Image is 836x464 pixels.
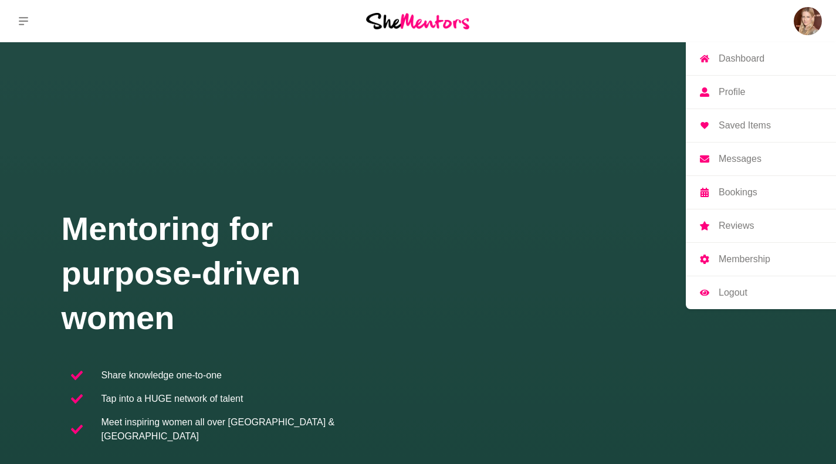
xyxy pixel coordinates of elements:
[686,76,836,109] a: Profile
[101,415,409,443] p: Meet inspiring women all over [GEOGRAPHIC_DATA] & [GEOGRAPHIC_DATA]
[101,392,243,406] p: Tap into a HUGE network of talent
[719,154,761,164] p: Messages
[686,209,836,242] a: Reviews
[719,188,757,197] p: Bookings
[719,288,747,297] p: Logout
[794,7,822,35] a: Philippa SutherlandDashboardProfileSaved ItemsMessagesBookingsReviewsMembershipLogout
[686,176,836,209] a: Bookings
[719,54,764,63] p: Dashboard
[686,143,836,175] a: Messages
[719,87,745,97] p: Profile
[101,368,222,382] p: Share knowledge one-to-one
[62,206,418,340] h1: Mentoring for purpose-driven women
[719,221,754,231] p: Reviews
[719,121,771,130] p: Saved Items
[366,13,469,29] img: She Mentors Logo
[686,109,836,142] a: Saved Items
[719,255,770,264] p: Membership
[686,42,836,75] a: Dashboard
[794,7,822,35] img: Philippa Sutherland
